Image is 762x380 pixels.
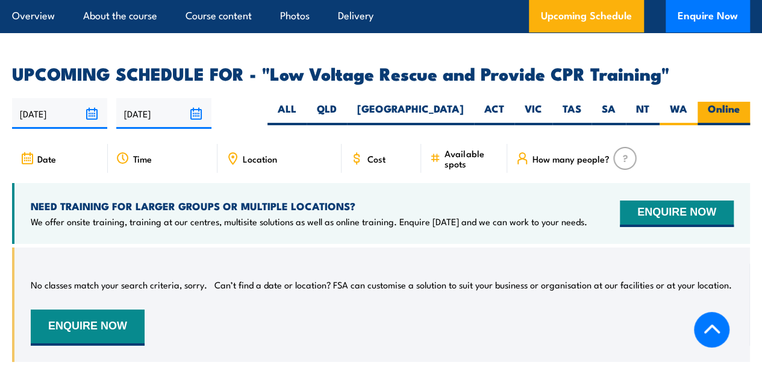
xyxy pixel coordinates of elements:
[514,102,552,125] label: VIC
[12,65,750,81] h2: UPCOMING SCHEDULE FOR - "Low Voltage Rescue and Provide CPR Training"
[445,148,499,169] span: Available spots
[626,102,660,125] label: NT
[243,154,277,164] span: Location
[12,98,107,129] input: From date
[307,102,347,125] label: QLD
[267,102,307,125] label: ALL
[532,154,610,164] span: How many people?
[660,102,698,125] label: WA
[592,102,626,125] label: SA
[31,279,207,291] p: No classes match your search criteria, sorry.
[31,199,587,213] h4: NEED TRAINING FOR LARGER GROUPS OR MULTIPLE LOCATIONS?
[31,310,145,346] button: ENQUIRE NOW
[347,102,474,125] label: [GEOGRAPHIC_DATA]
[620,201,734,227] button: ENQUIRE NOW
[474,102,514,125] label: ACT
[698,102,750,125] label: Online
[133,154,152,164] span: Time
[552,102,592,125] label: TAS
[367,154,385,164] span: Cost
[31,216,587,228] p: We offer onsite training, training at our centres, multisite solutions as well as online training...
[37,154,56,164] span: Date
[214,279,732,291] p: Can’t find a date or location? FSA can customise a solution to suit your business or organisation...
[116,98,211,129] input: To date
